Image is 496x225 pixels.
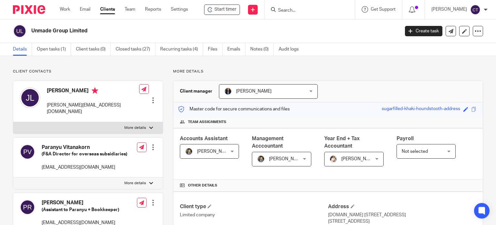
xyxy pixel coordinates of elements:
span: Get Support [371,7,396,12]
a: Emails [227,43,245,56]
p: More details [124,181,146,186]
h3: Client manager [180,88,212,95]
p: [DOMAIN_NAME] [STREET_ADDRESS] [328,212,476,218]
span: [PERSON_NAME] [236,89,272,94]
h4: Client type [180,203,328,210]
h5: (Assistant to Paranyu + Bookkeeper) [42,207,119,213]
p: [EMAIL_ADDRESS][DOMAIN_NAME] [42,164,127,171]
h4: Address [328,203,476,210]
img: svg%3E [470,5,480,15]
h4: Paranyu Vitanakorn [42,144,127,151]
h4: [PERSON_NAME] [47,87,139,96]
span: Not selected [402,149,428,154]
img: svg%3E [20,87,40,108]
a: Files [208,43,222,56]
p: More details [173,69,483,74]
img: 1530183611242%20(1).jpg [185,148,193,155]
span: Other details [188,183,217,188]
img: svg%3E [20,199,35,215]
img: svg%3E [20,144,35,160]
a: Team [125,6,135,13]
span: [PERSON_NAME] [197,149,232,154]
p: Master code for secure communications and files [178,106,290,112]
a: Open tasks (1) [37,43,71,56]
span: Team assignments [188,119,226,125]
span: Payroll [397,136,414,141]
a: Email [80,6,90,13]
img: svg%3E [13,24,26,38]
div: Unmade Group Limited [204,5,240,15]
span: [PERSON_NAME] [269,157,305,161]
a: Settings [171,6,188,13]
p: [PERSON_NAME][EMAIL_ADDRESS][DOMAIN_NAME] [47,102,139,115]
img: martin-hickman.jpg [224,87,232,95]
a: Audit logs [279,43,304,56]
img: Pixie [13,5,45,14]
p: Limited company [180,212,328,218]
a: Clients [100,6,115,13]
img: Kayleigh%20Henson.jpeg [329,155,337,163]
span: Accounts Assistant [180,136,228,141]
a: Work [60,6,70,13]
a: Details [13,43,32,56]
h2: Unmade Group Limited [31,28,323,34]
div: sugarfilled-khaki-houndstooth-address [382,106,460,113]
span: Management Acccountant [252,136,284,149]
span: Start timer [214,6,236,13]
img: 1530183611242%20(1).jpg [257,155,265,163]
span: Year End + Tax Accountant [324,136,360,149]
a: Create task [405,26,442,36]
p: [PERSON_NAME] [431,6,467,13]
h5: (F&A Director for overseas subsidiaries) [42,151,127,157]
a: Recurring tasks (4) [160,43,203,56]
p: More details [124,125,146,130]
a: Client tasks (0) [76,43,111,56]
p: [STREET_ADDRESS] [328,218,476,225]
p: Client contacts [13,69,163,74]
i: Primary [92,87,98,94]
a: Notes (0) [250,43,274,56]
h4: [PERSON_NAME] [42,199,119,206]
a: Closed tasks (27) [116,43,155,56]
input: Search [277,8,336,14]
a: Reports [145,6,161,13]
span: [PERSON_NAME] [341,157,377,161]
